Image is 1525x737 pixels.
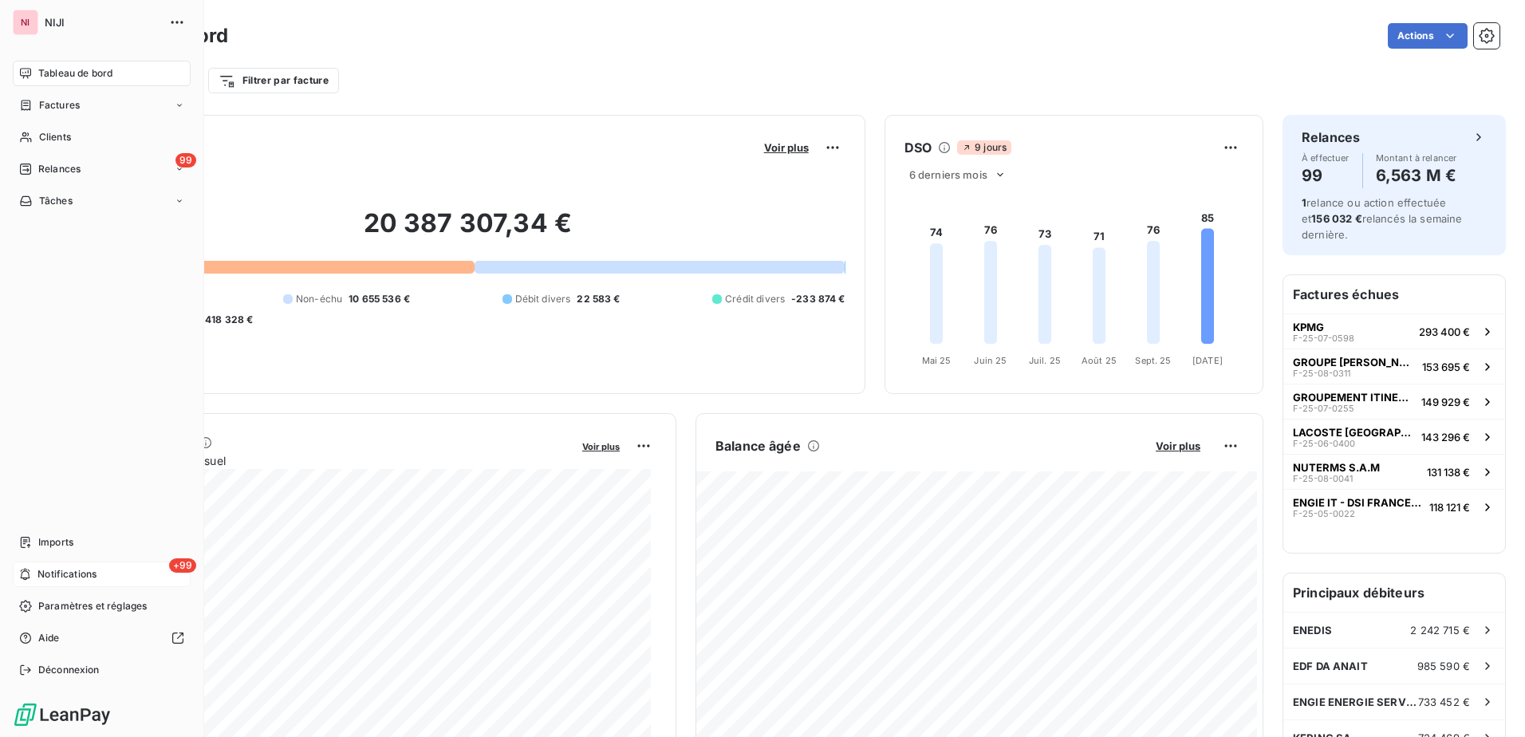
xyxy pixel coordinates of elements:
span: -233 874 € [791,292,845,306]
span: Voir plus [1156,439,1200,452]
span: Voir plus [582,441,620,452]
span: Relances [38,162,81,176]
button: ENGIE IT - DSI FRANCE RETAILF-25-05-0022118 121 € [1283,489,1505,524]
span: Montant à relancer [1376,153,1457,163]
button: Voir plus [577,439,625,453]
tspan: Juin 25 [974,355,1007,366]
tspan: Sept. 25 [1135,355,1171,366]
span: GROUPEMENT ITINERANCE RECHARGES ELECTRIQUES DE VEH [1293,391,1415,404]
tspan: Août 25 [1082,355,1117,366]
button: Voir plus [759,140,814,155]
span: 6 derniers mois [909,168,987,181]
span: 9 jours [957,140,1011,155]
tspan: [DATE] [1192,355,1223,366]
span: F-25-05-0022 [1293,509,1355,518]
span: 153 695 € [1422,361,1470,373]
span: Tableau de bord [38,66,112,81]
span: F-25-06-0400 [1293,439,1355,448]
span: Déconnexion [38,663,100,677]
span: NIJI [45,16,160,29]
span: Débit divers [515,292,571,306]
span: 733 452 € [1418,696,1470,708]
span: -418 328 € [200,313,254,327]
button: Filtrer par facture [208,68,339,93]
span: NUTERMS S.A.M [1293,461,1380,474]
tspan: Juil. 25 [1029,355,1061,366]
span: Notifications [37,567,97,581]
span: 131 138 € [1427,466,1470,479]
span: +99 [169,558,196,573]
span: 1 [1302,196,1306,209]
button: NUTERMS S.A.MF-25-08-0041131 138 € [1283,454,1505,489]
span: GROUPE [PERSON_NAME] [1293,356,1416,368]
span: F-25-07-0598 [1293,333,1354,343]
button: Voir plus [1151,439,1205,453]
h2: 20 387 307,34 € [90,207,845,255]
h6: Principaux débiteurs [1283,573,1505,612]
span: Paramètres et réglages [38,599,147,613]
span: ENGIE IT - DSI FRANCE RETAIL [1293,496,1423,509]
span: F-25-07-0255 [1293,404,1354,413]
a: Aide [13,625,191,651]
span: 149 929 € [1421,396,1470,408]
span: 156 032 € [1311,212,1361,225]
span: 22 583 € [577,292,620,306]
span: 10 655 536 € [349,292,410,306]
span: EDF DA ANAIT [1293,660,1368,672]
tspan: Mai 25 [921,355,951,366]
div: NI [13,10,38,35]
span: 985 590 € [1417,660,1470,672]
h6: Factures échues [1283,275,1505,313]
button: GROUPE [PERSON_NAME]F-25-08-0311153 695 € [1283,349,1505,384]
span: Chiffre d'affaires mensuel [90,452,571,469]
span: 2 242 715 € [1410,624,1470,636]
span: KPMG [1293,321,1324,333]
iframe: Intercom live chat [1471,683,1509,721]
span: ENEDIS [1293,624,1332,636]
span: Voir plus [764,141,809,154]
h6: Balance âgée [715,436,801,455]
span: 143 296 € [1421,431,1470,443]
span: Clients [39,130,71,144]
button: GROUPEMENT ITINERANCE RECHARGES ELECTRIQUES DE VEHF-25-07-0255149 929 € [1283,384,1505,419]
span: F-25-08-0311 [1293,368,1350,378]
h6: Relances [1302,128,1360,147]
span: Tâches [39,194,73,208]
img: Logo LeanPay [13,702,112,727]
span: F-25-08-0041 [1293,474,1353,483]
span: Non-échu [296,292,342,306]
span: 118 121 € [1429,501,1470,514]
button: LACOSTE [GEOGRAPHIC_DATA]F-25-06-0400143 296 € [1283,419,1505,454]
span: relance ou action effectuée et relancés la semaine dernière. [1302,196,1463,241]
h4: 6,563 M € [1376,163,1457,188]
button: Actions [1388,23,1468,49]
span: ENGIE ENERGIE SERVICES [1293,696,1418,708]
span: Crédit divers [725,292,785,306]
span: Factures [39,98,80,112]
h6: DSO [904,138,932,157]
span: 293 400 € [1419,325,1470,338]
span: LACOSTE [GEOGRAPHIC_DATA] [1293,426,1415,439]
h4: 99 [1302,163,1350,188]
span: Imports [38,535,73,550]
span: 99 [175,153,196,167]
span: À effectuer [1302,153,1350,163]
button: KPMGF-25-07-0598293 400 € [1283,313,1505,349]
span: Aide [38,631,60,645]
